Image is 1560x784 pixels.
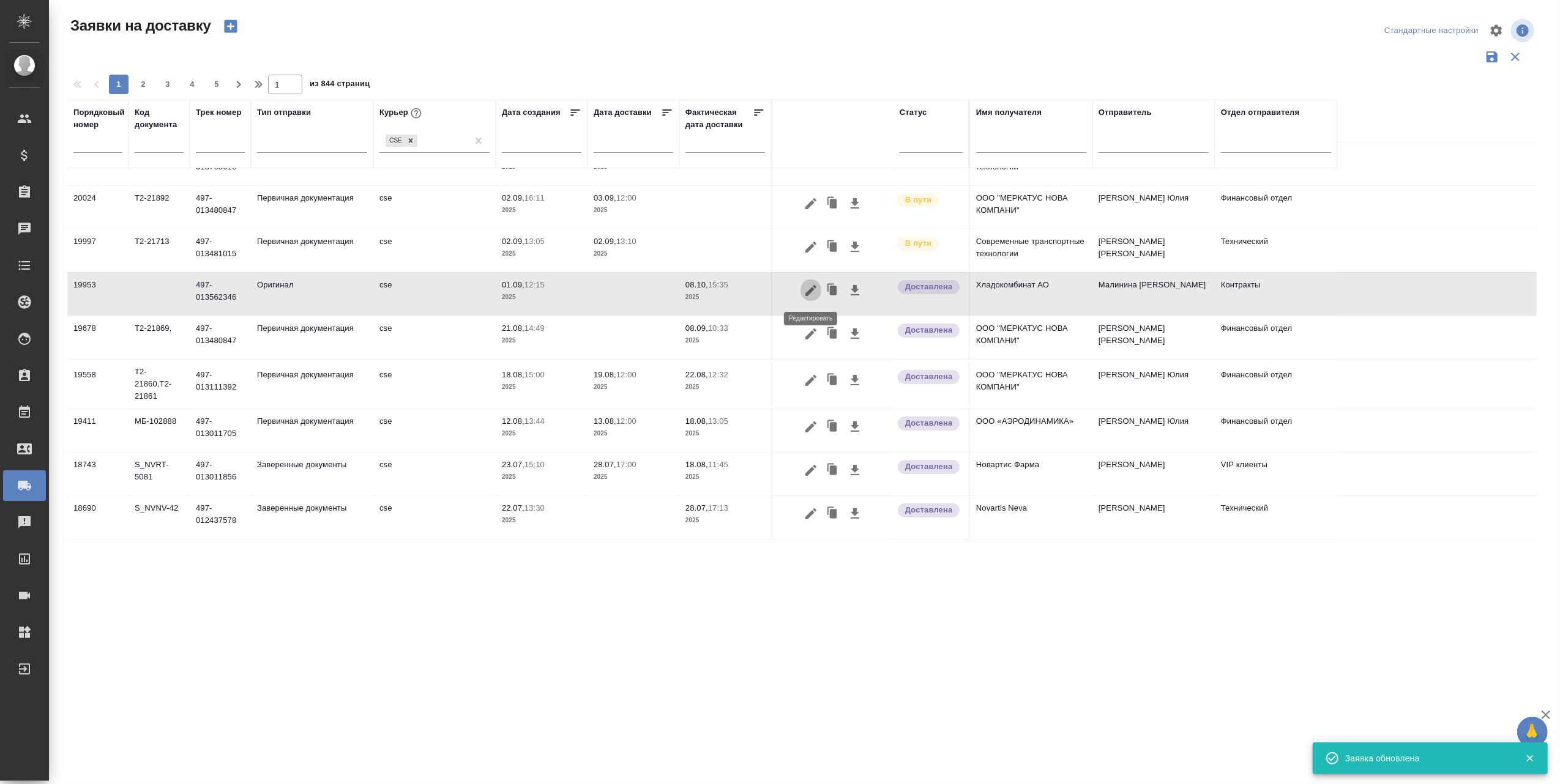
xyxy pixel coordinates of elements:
[594,370,616,379] p: 19.08,
[251,186,373,229] td: Первичная документация
[708,460,728,469] p: 11:45
[502,237,524,246] p: 02.09,
[67,496,129,539] td: 18690
[135,106,184,131] div: Код документа
[1215,453,1337,495] td: VIP клиенты
[251,363,373,405] td: Первичная документация
[502,280,524,289] p: 01.09,
[897,369,963,385] div: Документы доставлены, фактическая дата доставки проставиться автоматически
[379,105,424,121] div: Курьер
[1215,539,1337,582] td: Финансовый отдел
[1092,539,1215,582] td: [PERSON_NAME] Юлия
[594,460,616,469] p: 28.07,
[129,316,190,359] td: Т2-21869,
[502,471,581,483] p: 2025
[1092,453,1215,495] td: [PERSON_NAME]
[1504,45,1527,68] button: Сбросить фильтры
[845,235,865,259] button: Скачать
[190,316,251,359] td: 497-013480847
[1482,16,1511,45] span: Настроить таблицу
[67,316,129,359] td: 19678
[594,193,616,202] p: 03.09,
[373,453,496,495] td: cse
[251,409,373,452] td: Первичная документация
[905,417,952,429] p: Доставлена
[373,539,496,582] td: cse
[373,229,496,272] td: cse
[897,279,963,295] div: Документы доставлены, фактическая дата доставки проставиться автоматически
[1215,363,1337,405] td: Финансовый отдел
[502,324,524,333] p: 21.08,
[524,193,545,202] p: 16:11
[905,371,952,383] p: Доставлена
[524,324,545,333] p: 14:49
[905,324,952,336] p: Доставлена
[801,192,821,215] button: Редактировать
[1092,409,1215,452] td: [PERSON_NAME] Юлия
[1092,273,1215,316] td: Малинина [PERSON_NAME]
[685,427,765,440] p: 2025
[207,78,226,91] span: 5
[970,186,1092,229] td: ООО "МЕРКАТУС НОВА КОМПАНИ"
[594,237,616,246] p: 02.09,
[251,316,373,359] td: Первичная документация
[1092,229,1215,272] td: [PERSON_NAME] [PERSON_NAME]
[685,335,765,347] p: 2025
[970,539,1092,582] td: ООО "МЕРКАТУС НОВА КОМПАНИ"
[190,496,251,539] td: 497-012437578
[905,460,952,473] p: Доставлена
[976,106,1042,119] div: Имя получателя
[1092,363,1215,405] td: [PERSON_NAME] Юлия
[1215,316,1337,359] td: Финансовый отдел
[616,416,636,426] p: 12:00
[257,106,311,119] div: Тип отправки
[251,273,373,316] td: Оригинал
[845,192,865,215] button: Скачать
[594,381,673,393] p: 2025
[73,106,125,131] div: Порядковый номер
[67,453,129,495] td: 18743
[524,416,545,426] p: 13:44
[502,427,581,440] p: 2025
[1345,752,1507,764] div: Заявка обновлена
[685,514,765,527] p: 2025
[897,192,963,209] div: Заявка принята в работу
[1522,719,1543,745] span: 🙏
[821,192,845,215] button: Клонировать
[67,539,129,582] td: 18681
[129,229,190,272] td: Т2-21713
[897,322,963,339] div: Документы доставлены, фактическая дата доставки проставиться автоматически
[970,453,1092,495] td: Новартис Фарма
[685,324,708,333] p: 08.09,
[129,409,190,452] td: МБ-102888
[821,502,845,525] button: Клонировать
[373,273,496,316] td: cse
[821,279,845,302] button: Клонировать
[708,503,728,512] p: 17:13
[616,460,636,469] p: 17:00
[67,229,129,272] td: 19997
[594,416,616,426] p: 13.08,
[801,235,821,259] button: Редактировать
[373,186,496,229] td: cse
[524,370,545,379] p: 15:00
[251,539,373,582] td: Первичная документация
[1092,496,1215,539] td: [PERSON_NAME]
[845,369,865,392] button: Скачать
[251,229,373,272] td: Первичная документация
[1511,19,1537,42] span: Посмотреть информацию
[190,453,251,495] td: 497-013011856
[502,370,524,379] p: 18.08,
[708,416,728,426] p: 13:05
[1480,45,1504,68] button: Сохранить фильтры
[502,460,524,469] p: 23.07,
[190,186,251,229] td: 497-013480847
[67,363,129,405] td: 19558
[502,416,524,426] p: 12.08,
[905,281,952,293] p: Доставлена
[373,363,496,405] td: cse
[594,427,673,440] p: 2025
[594,471,673,483] p: 2025
[1092,186,1215,229] td: [PERSON_NAME] Юлия
[685,291,765,303] p: 2025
